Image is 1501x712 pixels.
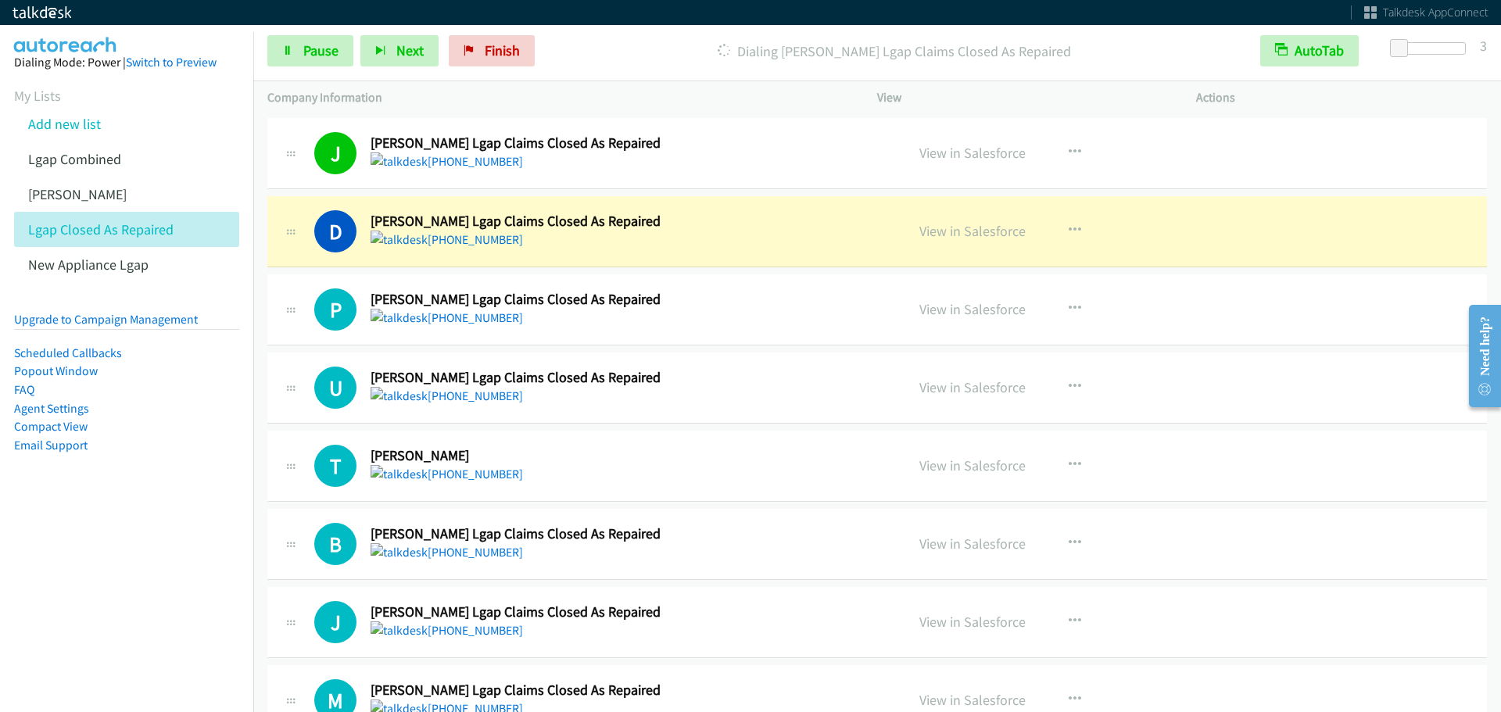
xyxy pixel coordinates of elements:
[371,291,722,309] h2: [PERSON_NAME] Lgap Claims Closed As Repaired
[371,369,722,387] h2: [PERSON_NAME] Lgap Claims Closed As Repaired
[14,87,61,105] a: My Lists
[303,41,339,59] span: Pause
[919,222,1026,240] a: View in Salesforce
[371,465,428,484] img: talkdesk
[14,419,88,434] a: Compact View
[371,310,523,325] a: [PHONE_NUMBER]
[371,525,722,543] h2: [PERSON_NAME] Lgap Claims Closed As Repaired
[314,288,356,331] div: The call is yet to be attempted
[267,88,849,107] p: Company Information
[371,621,428,640] img: talkdesk
[28,150,121,168] a: Lgap Combined
[556,41,1232,62] p: Dialing [PERSON_NAME] Lgap Claims Closed As Repaired
[14,401,89,416] a: Agent Settings
[314,367,356,409] h1: U
[1260,35,1359,66] button: AutoTab
[1480,35,1487,56] div: 3
[267,35,353,66] a: Pause
[919,300,1026,318] a: View in Salesforce
[314,445,356,487] div: The call is yet to be attempted
[14,438,88,453] a: Email Support
[371,447,722,465] h2: [PERSON_NAME]
[919,613,1026,631] a: View in Salesforce
[919,535,1026,553] a: View in Salesforce
[14,312,198,327] a: Upgrade to Campaign Management
[485,41,520,59] span: Finish
[919,144,1026,162] a: View in Salesforce
[371,623,523,638] a: [PHONE_NUMBER]
[314,601,356,643] h1: J
[14,53,239,72] div: Dialing Mode: Power |
[919,456,1026,474] a: View in Salesforce
[28,256,149,274] a: New Appliance Lgap
[314,132,356,174] h1: J
[1456,294,1501,418] iframe: Resource Center
[371,467,523,481] a: [PHONE_NUMBER]
[371,231,428,249] img: talkdesk
[314,445,356,487] h1: T
[28,185,127,203] a: [PERSON_NAME]
[371,309,428,327] img: talkdesk
[14,345,122,360] a: Scheduled Callbacks
[314,288,356,331] h1: P
[371,545,523,560] a: [PHONE_NUMBER]
[28,115,101,133] a: Add new list
[371,603,722,621] h2: [PERSON_NAME] Lgap Claims Closed As Repaired
[314,523,356,565] h1: B
[919,691,1026,709] a: View in Salesforce
[314,601,356,643] div: The call is yet to be attempted
[360,35,439,66] button: Next
[1364,5,1488,20] a: Talkdesk AppConnect
[919,378,1026,396] a: View in Salesforce
[371,134,722,152] h2: [PERSON_NAME] Lgap Claims Closed As Repaired
[314,210,356,252] h1: D
[28,220,174,238] a: Lgap Closed As Repaired
[877,88,1168,107] p: View
[449,35,535,66] a: Finish
[371,682,722,699] h2: [PERSON_NAME] Lgap Claims Closed As Repaired
[371,387,428,406] img: talkdesk
[396,41,424,59] span: Next
[371,152,428,171] img: talkdesk
[371,213,722,231] h2: [PERSON_NAME] Lgap Claims Closed As Repaired
[371,388,523,403] a: [PHONE_NUMBER]
[14,382,34,397] a: FAQ
[1196,88,1487,107] p: Actions
[314,523,356,565] div: The call is yet to be attempted
[126,55,217,70] a: Switch to Preview
[371,543,428,562] img: talkdesk
[371,232,523,247] a: [PHONE_NUMBER]
[314,367,356,409] div: The call is yet to be attempted
[371,154,523,169] a: [PHONE_NUMBER]
[14,363,98,378] a: Popout Window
